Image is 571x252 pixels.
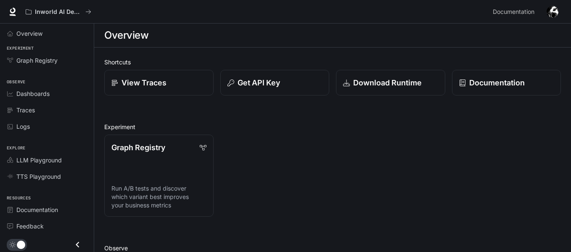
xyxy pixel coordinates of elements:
span: Dashboards [16,89,50,98]
a: Download Runtime [336,70,445,95]
span: Traces [16,106,35,114]
span: LLM Playground [16,156,62,164]
a: Documentation [489,3,541,20]
h1: Overview [104,27,148,44]
button: Get API Key [220,70,330,95]
p: Documentation [469,77,525,88]
a: Dashboards [3,86,90,101]
span: Logs [16,122,30,131]
a: Feedback [3,219,90,233]
span: Documentation [493,7,534,17]
span: Feedback [16,222,44,231]
button: All workspaces [22,3,95,20]
a: Graph Registry [3,53,90,68]
a: Documentation [3,202,90,217]
a: Traces [3,103,90,117]
p: Get API Key [238,77,280,88]
span: Documentation [16,205,58,214]
a: LLM Playground [3,153,90,167]
h2: Shortcuts [104,58,561,66]
h2: Experiment [104,122,561,131]
p: Graph Registry [111,142,165,153]
img: User avatar [547,6,558,18]
span: Dark mode toggle [17,240,25,249]
a: View Traces [104,70,214,95]
p: Run A/B tests and discover which variant best improves your business metrics [111,184,206,210]
span: Overview [16,29,42,38]
button: User avatar [544,3,561,20]
span: TTS Playground [16,172,61,181]
p: View Traces [122,77,167,88]
a: Documentation [452,70,561,95]
a: Logs [3,119,90,134]
p: Download Runtime [353,77,422,88]
a: Graph RegistryRun A/B tests and discover which variant best improves your business metrics [104,135,214,217]
a: TTS Playground [3,169,90,184]
a: Overview [3,26,90,41]
p: Inworld AI Demos [35,8,82,16]
span: Graph Registry [16,56,58,65]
